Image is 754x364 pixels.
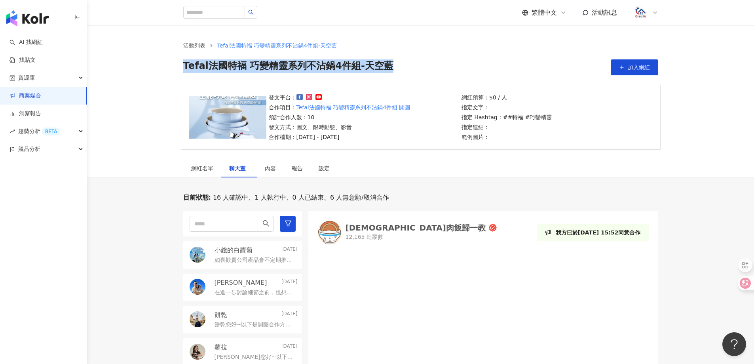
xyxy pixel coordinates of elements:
[265,164,276,173] div: 內容
[722,332,746,356] iframe: Help Scout Beacon - Open
[9,56,36,64] a: 找貼文
[189,96,266,139] img: Tefal法國特福 巧變精靈系列不沾鍋4件組 開團
[503,113,552,122] p: ##特福 #巧變精靈
[592,9,617,16] span: 活動訊息
[269,123,410,131] p: 發文方式：圖文、限時動態、影音
[269,133,410,141] p: 合作檔期：[DATE] - [DATE]
[269,103,410,112] p: 合作項目：
[281,278,298,287] p: [DATE]
[18,140,40,158] span: 競品分析
[42,128,60,135] div: BETA
[462,123,552,131] p: 指定連結：
[215,311,227,319] p: 餅乾
[611,59,658,75] button: 加入網紅
[248,10,254,15] span: search
[215,353,294,361] p: [PERSON_NAME]您好~以下是開團合作方式的簡單說明： 1.公司提供產品試用，無稿費(不需歸還) 2. 分潤比例為 15%（含稅）。 3. 開團日期暫定於 9~10 月間，預計持續約7~...
[183,193,211,202] p: 目前狀態 :
[462,113,552,122] p: 指定 Hashtag：
[556,228,641,237] p: 我方已於[DATE] 15:52同意合作
[217,42,337,49] span: Tefal法國特福 巧變精靈系列不沾鍋4件組-天空藍
[462,93,552,102] p: 網紅預算：$0 / 人
[215,278,267,287] p: [PERSON_NAME]
[281,343,298,352] p: [DATE]
[462,133,552,141] p: 範例圖片：
[628,64,650,71] span: 加入網紅
[18,69,35,87] span: 資源庫
[190,344,205,360] img: KOL Avatar
[18,122,60,140] span: 趨勢分析
[190,279,205,295] img: KOL Avatar
[269,113,410,122] p: 預計合作人數：10
[262,220,270,227] span: search
[9,38,43,46] a: searchAI 找網紅
[211,193,389,202] span: 16 人確認中、1 人執行中、0 人已結束、6 人無意願/取消合作
[269,93,410,102] p: 發文平台：
[215,256,294,264] p: 如喜歡貴公司產品會不定期推廣😊 開團合作細節可已詳談 多平台同時發佈有優惠，可以訊息詢問~ 經營平台 [URL][DOMAIN_NAME] 期待與您合作 以上報價皆包含授權一個月廣告(註明出處)
[191,164,213,173] div: 網紅名單
[215,321,294,329] p: 餅乾您好~以下是開團合作方式的簡單說明： 1.公司提供產品試用，無稿費(不需歸還) 2. 分潤比例為 15%（含稅）。 3. 開團日期暫定於 9~10 月間，預計持續約7~ 10 天。 4. F...
[292,164,303,173] div: 報告
[285,220,292,227] span: filter
[190,311,205,327] img: KOL Avatar
[532,8,557,17] span: 繁體中文
[346,224,486,232] div: [DEMOGRAPHIC_DATA]肉飯歸一教
[462,103,552,112] p: 指定文字：
[281,311,298,319] p: [DATE]
[318,221,497,244] a: KOL Avatar[DEMOGRAPHIC_DATA]肉飯歸一教12,165 追蹤數
[183,59,393,75] span: Tefal法國特福 巧變精靈系列不沾鍋4件組-天空藍
[346,233,497,241] p: 12,165 追蹤數
[9,92,41,100] a: 商案媒合
[215,246,253,255] p: 小錢的白蘿蔔
[281,246,298,255] p: [DATE]
[633,5,648,20] img: logo.png
[9,129,15,134] span: rise
[319,164,330,173] div: 設定
[215,289,294,297] p: 在進一步討論細節之前，也想先跟您分享我這邊主要的合作模式，讓您對合作方式有更清晰的了解。 我的合作方式為「稿費＋分潤團購」。合作稿費為新台幣 50,000 元。這筆費用將包含以下完整的曝光資源（...
[9,110,41,118] a: 洞察報告
[318,221,342,244] img: KOL Avatar
[190,247,205,263] img: KOL Avatar
[296,103,410,112] a: Tefal法國特福 巧變精靈系列不沾鍋4件組 開團
[215,343,227,352] p: 蘿拉
[229,166,249,171] span: 聊天室
[6,10,49,26] img: logo
[182,41,207,50] a: 活動列表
